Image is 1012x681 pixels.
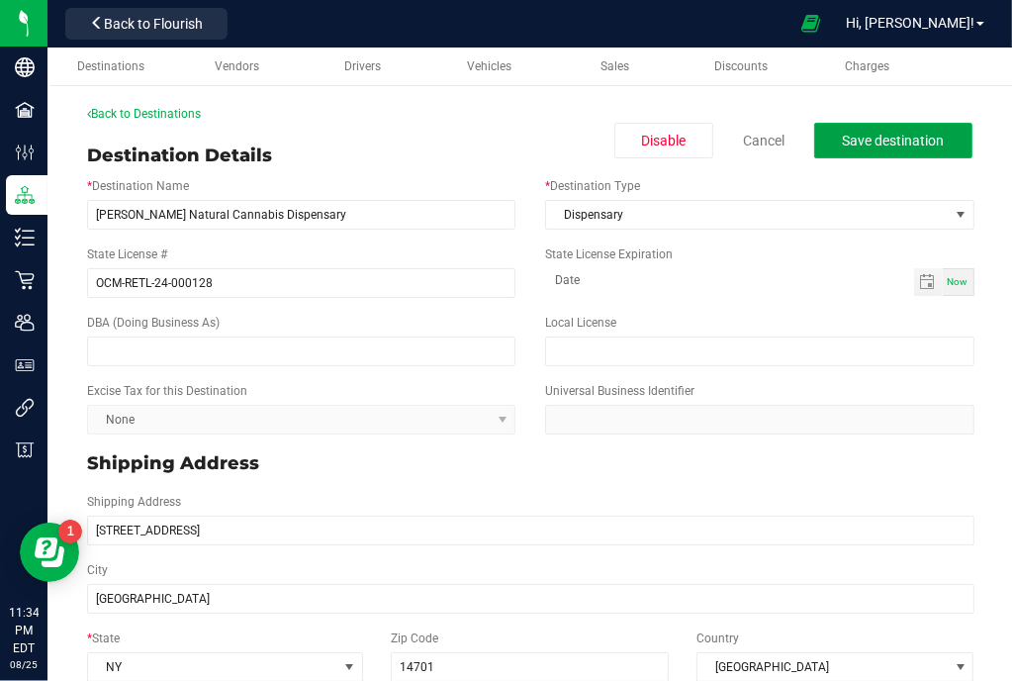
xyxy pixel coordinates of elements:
[467,59,511,73] span: Vehicles
[15,398,35,418] inline-svg: Integrations
[814,123,972,158] button: Save destination
[15,440,35,460] inline-svg: Billing
[15,57,35,77] inline-svg: Company
[714,59,768,73] span: Discounts
[9,604,39,657] p: 11:34 PM EDT
[546,201,948,229] span: Dispensary
[15,228,35,247] inline-svg: Inventory
[600,59,629,73] span: Sales
[77,59,144,73] span: Destinations
[788,4,833,43] span: Open Ecommerce Menu
[545,314,616,332] label: Local License
[344,59,381,73] span: Drivers
[545,177,640,195] label: Destination Type
[391,630,438,647] label: Zip Code
[87,107,201,121] a: Back to Destinations
[9,657,39,672] p: 08/25
[15,100,35,120] inline-svg: Facilities
[87,450,974,477] p: Shipping Address
[15,313,35,333] inline-svg: Users
[15,355,35,375] inline-svg: User Roles
[843,133,945,148] span: Save destination
[743,131,784,150] a: Cancel
[87,630,120,647] label: State
[88,653,337,681] span: NY
[87,382,247,400] label: Excise Tax for this Destination
[614,123,713,158] button: Disable
[845,59,889,73] span: Charges
[20,523,79,582] iframe: Resource center
[15,143,35,162] inline-svg: Configuration
[545,382,694,400] label: Universal Business Identifier
[846,15,974,31] span: Hi, [PERSON_NAME]!
[15,185,35,205] inline-svg: Distribution
[15,270,35,290] inline-svg: Retail
[87,561,108,579] label: City
[642,133,687,148] span: Disable
[104,16,203,32] span: Back to Flourish
[914,268,943,296] span: Toggle calendar
[545,268,913,293] input: Date
[87,245,167,263] label: State License #
[696,630,739,647] label: Country
[697,653,948,681] span: [GEOGRAPHIC_DATA]
[215,59,259,73] span: Vendors
[87,143,272,169] div: Destination Details
[87,314,220,332] label: DBA (Doing Business As)
[545,245,673,263] label: State License Expiration
[948,276,968,287] span: Now
[65,8,228,40] button: Back to Flourish
[58,520,82,543] iframe: Resource center unread badge
[87,493,181,511] label: Shipping Address
[87,177,189,195] label: Destination Name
